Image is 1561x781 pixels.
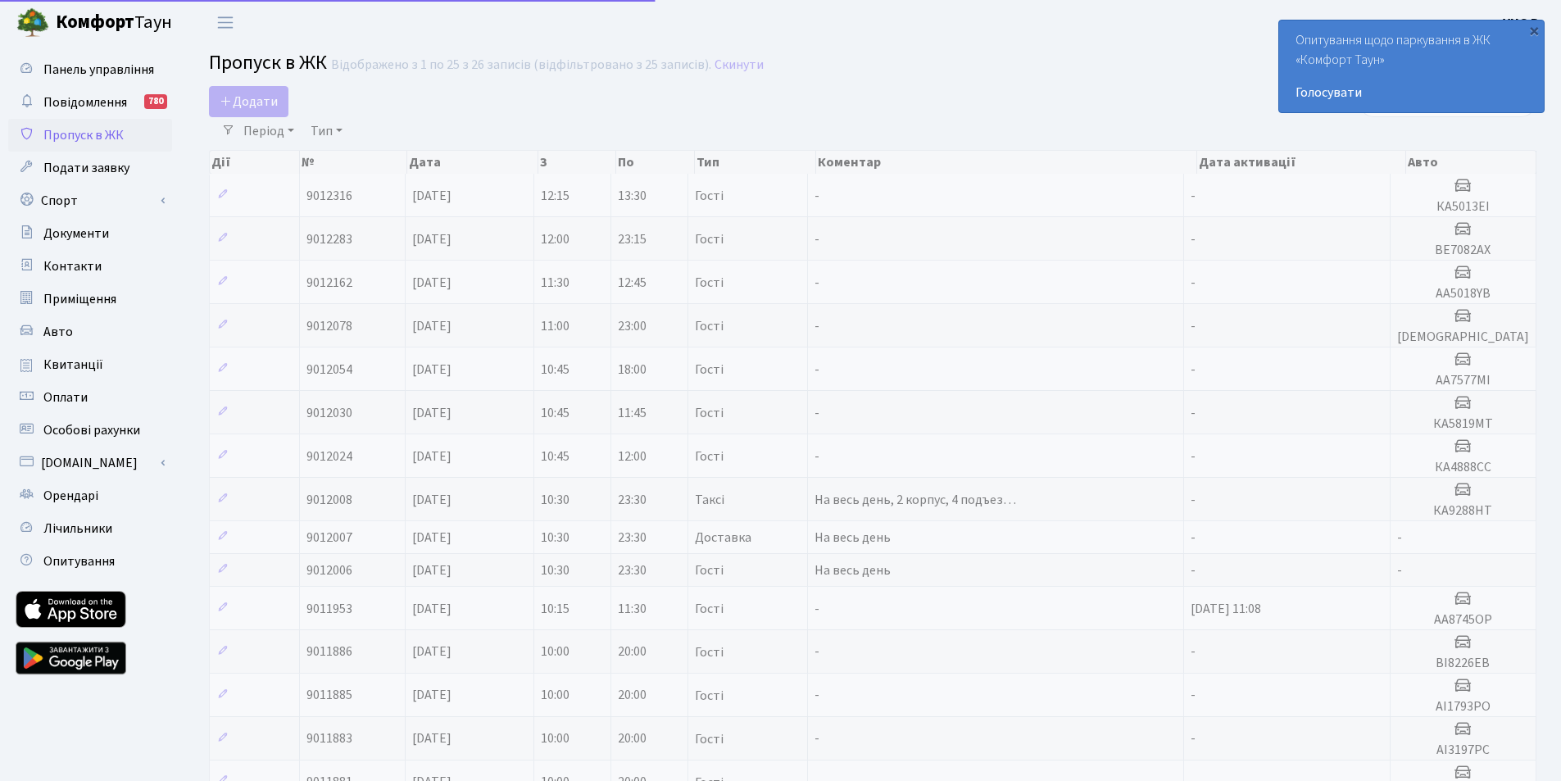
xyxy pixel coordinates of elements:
span: Пропуск в ЖК [43,126,124,144]
span: [DATE] [412,687,452,705]
span: Квитанції [43,356,103,374]
span: На весь день, 2 корпус, 4 подъез… [815,491,1016,509]
a: Скинути [715,57,764,73]
span: [DATE] 11:08 [1191,600,1261,618]
span: 11:30 [541,274,569,292]
a: Голосувати [1296,83,1527,102]
a: Пропуск в ЖК [8,119,172,152]
span: Опитування [43,552,115,570]
th: Коментар [816,151,1197,174]
span: - [1191,730,1196,748]
span: - [815,643,819,661]
span: Гості [695,733,724,746]
button: Переключити навігацію [205,9,246,36]
span: Панель управління [43,61,154,79]
div: × [1526,22,1542,39]
span: 10:45 [541,404,569,422]
span: На весь день [815,561,891,579]
span: 12:15 [541,187,569,205]
span: Гості [695,233,724,246]
span: 9012008 [306,491,352,509]
b: УНО Р. [1503,14,1541,32]
span: 10:15 [541,600,569,618]
a: Особові рахунки [8,414,172,447]
span: 9012054 [306,361,352,379]
span: - [1191,230,1196,248]
span: - [815,687,819,705]
span: 23:00 [618,317,647,335]
th: Тип [695,151,816,174]
th: Дії [210,151,300,174]
a: [DOMAIN_NAME] [8,447,172,479]
th: З [538,151,616,174]
span: Лічильники [43,520,112,538]
span: 23:15 [618,230,647,248]
span: [DATE] [412,600,452,618]
h5: КА4888СС [1397,460,1529,475]
a: Тип [304,117,349,145]
span: - [815,317,819,335]
th: № [300,151,407,174]
a: Авто [8,316,172,348]
span: 9011953 [306,600,352,618]
span: 18:00 [618,361,647,379]
span: Гості [695,646,724,659]
span: - [1191,404,1196,422]
span: 10:30 [541,561,569,579]
span: 11:30 [618,600,647,618]
span: Таун [56,9,172,37]
a: Лічильники [8,512,172,545]
span: [DATE] [412,361,452,379]
span: [DATE] [412,404,452,422]
span: Контакти [43,257,102,275]
span: - [1191,643,1196,661]
span: 10:45 [541,447,569,465]
span: 12:45 [618,274,647,292]
a: УНО Р. [1503,13,1541,33]
span: [DATE] [412,529,452,547]
span: - [1191,529,1196,547]
span: 12:00 [618,447,647,465]
span: - [1191,561,1196,579]
span: Документи [43,225,109,243]
span: 10:00 [541,730,569,748]
span: Гості [695,450,724,463]
span: Доставка [695,531,751,544]
span: - [815,404,819,422]
a: Повідомлення780 [8,86,172,119]
span: 9011886 [306,643,352,661]
a: Панель управління [8,53,172,86]
span: [DATE] [412,230,452,248]
h5: КА5013ЕІ [1397,199,1529,215]
a: Орендарі [8,479,172,512]
span: 23:30 [618,561,647,579]
span: 10:00 [541,687,569,705]
th: Авто [1406,151,1536,174]
th: По [616,151,694,174]
h5: АА8745ОР [1397,612,1529,628]
span: - [1191,187,1196,205]
span: 9012316 [306,187,352,205]
h5: AA5018YB [1397,286,1529,302]
span: - [1191,317,1196,335]
span: 20:00 [618,687,647,705]
span: Особові рахунки [43,421,140,439]
span: [DATE] [412,643,452,661]
span: 9012006 [306,561,352,579]
span: - [815,187,819,205]
span: - [1191,361,1196,379]
a: Контакти [8,250,172,283]
span: 9011885 [306,687,352,705]
h5: КА9288НТ [1397,503,1529,519]
span: 23:30 [618,529,647,547]
span: Гості [695,363,724,376]
span: Гості [695,406,724,420]
a: Період [237,117,301,145]
span: - [815,447,819,465]
span: 9012283 [306,230,352,248]
span: 9011883 [306,730,352,748]
span: - [815,274,819,292]
span: 20:00 [618,643,647,661]
span: Приміщення [43,290,116,308]
span: - [1397,529,1402,547]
